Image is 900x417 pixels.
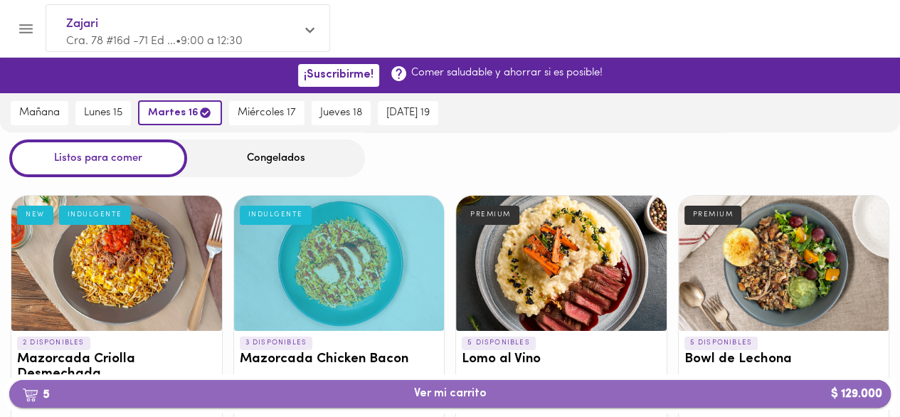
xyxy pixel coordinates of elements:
[684,337,758,349] p: 5 DISPONIBLES
[240,352,439,367] h3: Mazorcada Chicken Bacon
[414,387,487,401] span: Ver mi carrito
[59,206,131,224] div: INDULGENTE
[84,107,122,120] span: lunes 15
[234,196,445,331] div: Mazorcada Chicken Bacon
[386,107,430,120] span: [DATE] 19
[456,196,667,331] div: Lomo al Vino
[462,337,536,349] p: 5 DISPONIBLES
[148,106,212,120] span: martes 16
[684,206,742,224] div: PREMIUM
[238,107,296,120] span: miércoles 17
[411,65,603,80] p: Comer saludable y ahorrar si es posible!
[9,11,43,46] button: Menu
[17,206,53,224] div: NEW
[298,64,379,86] button: ¡Suscribirme!
[138,100,222,125] button: martes 16
[19,107,60,120] span: mañana
[240,206,312,224] div: INDULGENTE
[11,196,222,331] div: Mazorcada Criolla Desmechada
[11,101,68,125] button: mañana
[679,196,889,331] div: Bowl de Lechona
[240,337,313,349] p: 3 DISPONIBLES
[229,101,305,125] button: miércoles 17
[187,139,365,177] div: Congelados
[14,385,58,403] b: 5
[22,388,38,402] img: cart.png
[684,352,884,367] h3: Bowl de Lechona
[817,334,886,403] iframe: Messagebird Livechat Widget
[75,101,131,125] button: lunes 15
[378,101,438,125] button: [DATE] 19
[66,36,243,47] span: Cra. 78 #16d -71 Ed ... • 9:00 a 12:30
[9,380,891,408] button: 5Ver mi carrito$ 129.000
[66,15,295,33] span: Zajari
[320,107,362,120] span: jueves 18
[312,101,371,125] button: jueves 18
[9,139,187,177] div: Listos para comer
[17,352,216,382] h3: Mazorcada Criolla Desmechada
[462,352,661,367] h3: Lomo al Vino
[304,68,374,82] span: ¡Suscribirme!
[462,206,519,224] div: PREMIUM
[17,337,90,349] p: 2 DISPONIBLES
